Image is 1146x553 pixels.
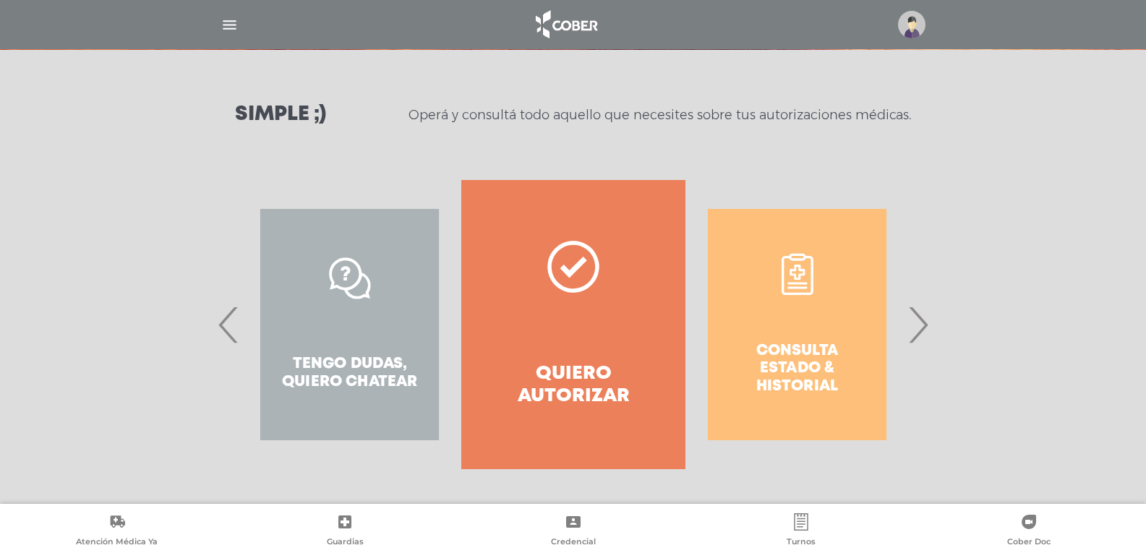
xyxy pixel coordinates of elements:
span: Guardias [327,536,364,549]
span: Next [904,286,932,364]
img: logo_cober_home-white.png [528,7,604,42]
h4: Quiero autorizar [487,363,659,408]
a: Atención Médica Ya [3,513,231,550]
h3: Simple ;) [235,105,326,125]
span: Credencial [551,536,596,549]
a: Cober Doc [915,513,1143,550]
p: Operá y consultá todo aquello que necesites sobre tus autorizaciones médicas. [409,106,911,124]
img: profile-placeholder.svg [898,11,925,38]
img: Cober_menu-lines-white.svg [221,16,239,34]
a: Credencial [459,513,687,550]
span: Turnos [787,536,816,549]
span: Cober Doc [1007,536,1051,549]
a: Quiero autorizar [461,180,685,469]
a: Guardias [231,513,458,550]
a: Turnos [687,513,915,550]
span: Previous [215,286,243,364]
span: Atención Médica Ya [76,536,158,549]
